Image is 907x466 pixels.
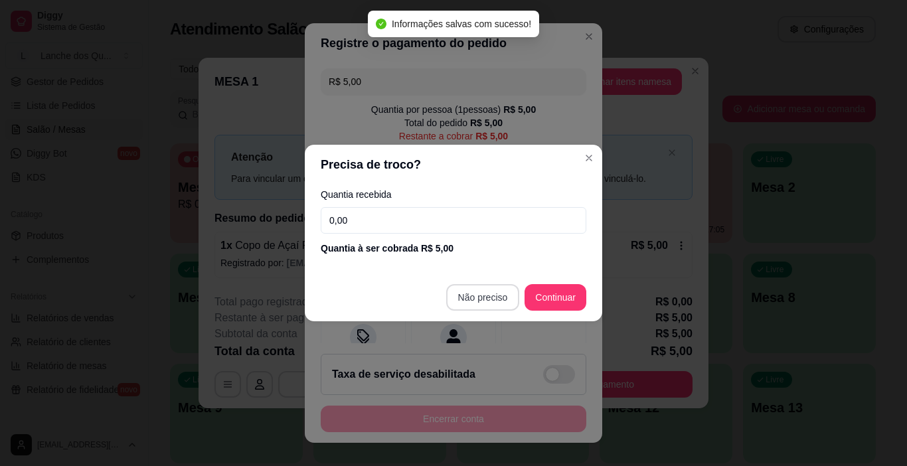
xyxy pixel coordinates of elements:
label: Quantia recebida [321,190,586,199]
button: Continuar [525,284,586,311]
div: Quantia à ser cobrada R$ 5,00 [321,242,586,255]
button: Não preciso [446,284,520,311]
header: Precisa de troco? [305,145,602,185]
span: check-circle [376,19,386,29]
button: Close [578,147,600,169]
span: Informações salvas com sucesso! [392,19,531,29]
